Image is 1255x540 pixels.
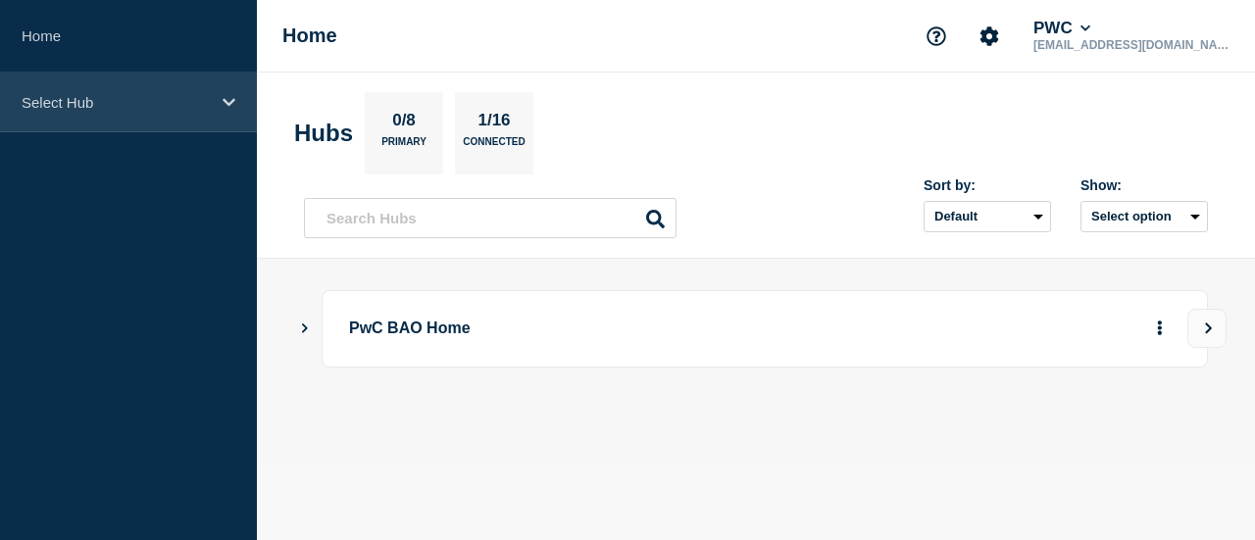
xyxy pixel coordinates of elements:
button: More actions [1147,311,1173,347]
div: Show: [1080,177,1208,193]
button: Support [916,16,957,57]
button: PWC [1029,19,1094,38]
input: Search Hubs [304,198,677,238]
button: Account settings [969,16,1010,57]
p: Connected [463,136,525,157]
button: View [1187,309,1227,348]
p: 1/16 [471,111,518,136]
p: 0/8 [385,111,424,136]
h2: Hubs [294,120,353,147]
p: PwC BAO Home [349,311,854,347]
select: Sort by [924,201,1051,232]
button: Select option [1080,201,1208,232]
h1: Home [282,25,337,47]
p: [EMAIL_ADDRESS][DOMAIN_NAME] [1029,38,1233,52]
p: Primary [381,136,427,157]
div: Sort by: [924,177,1051,193]
p: Select Hub [22,94,210,111]
button: Show Connected Hubs [300,321,310,336]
